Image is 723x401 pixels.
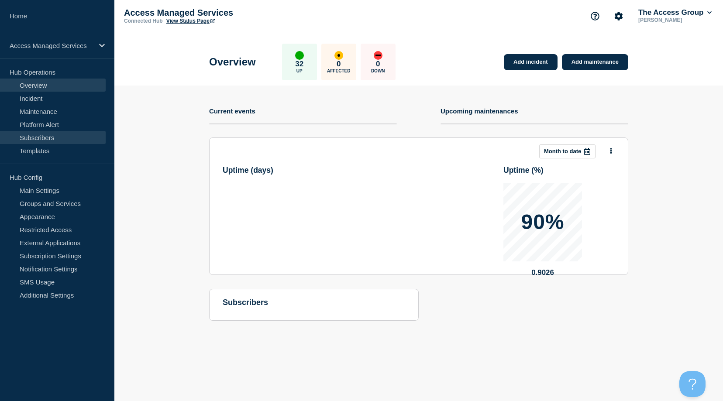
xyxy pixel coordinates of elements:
p: 32 [295,60,303,69]
p: Down [371,69,385,73]
p: 0.9026 [503,268,582,277]
h4: Current events [209,107,255,115]
p: Up [296,69,303,73]
p: 90% [521,212,564,233]
h3: Uptime ( % ) [503,166,544,175]
iframe: Help Scout Beacon - Open [679,371,706,397]
a: View Status Page [166,18,215,24]
button: Account settings [609,7,628,25]
p: Access Managed Services [124,8,299,18]
p: 0 [376,60,380,69]
p: [PERSON_NAME] [637,17,713,23]
h4: subscribers [223,298,405,307]
button: The Access Group [637,8,713,17]
button: Month to date [539,144,596,158]
div: down [374,51,382,60]
h4: Upcoming maintenances [441,107,518,115]
p: Connected Hub [124,18,163,24]
a: Add incident [504,54,558,70]
a: Add maintenance [562,54,628,70]
h1: Overview [209,56,256,68]
p: 0 [337,60,341,69]
p: Access Managed Services [10,42,93,49]
p: Affected [327,69,350,73]
div: affected [334,51,343,60]
div: up [295,51,304,60]
p: Month to date [544,148,581,154]
h3: Uptime ( days ) [223,166,273,175]
button: Support [586,7,604,25]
